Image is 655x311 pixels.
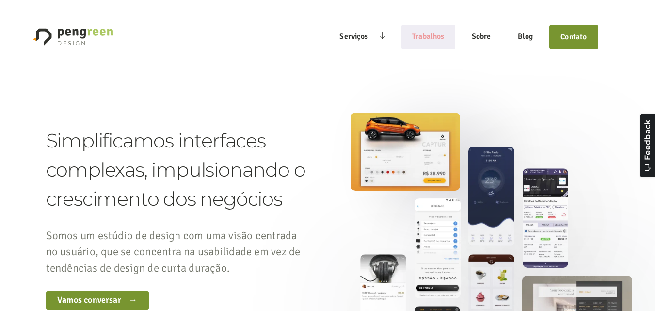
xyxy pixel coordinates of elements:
[461,26,502,48] a: Sobre
[555,32,592,43] a: Contato
[46,228,308,277] h3: Somos um estúdio de design com uma visão centrada no usuário, que se concentra na usabilidade em ...
[523,168,569,268] img: Put-Your-Image-Here-3-1-2.png
[6,4,13,11] span: 
[329,25,607,49] nav: Main
[604,26,607,48] a: 'en_US'
[13,2,58,12] span: Feedback
[379,25,390,49] button: Services sub-menu
[46,126,308,213] h1: Simplificamos interfaces complexas, impulsionando o crescimento dos negócios
[468,147,514,246] img: Group-177.png
[351,113,461,191] img: Third-%E2%80%93-Your-design-here.png
[46,291,149,310] a: Vamos conversar
[507,26,544,48] a: Blog
[415,198,461,298] img: Put-Your-Image-Here-3-1-1-1.png
[401,26,455,48] a: Trabalhos
[329,26,379,48] a: Serviços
